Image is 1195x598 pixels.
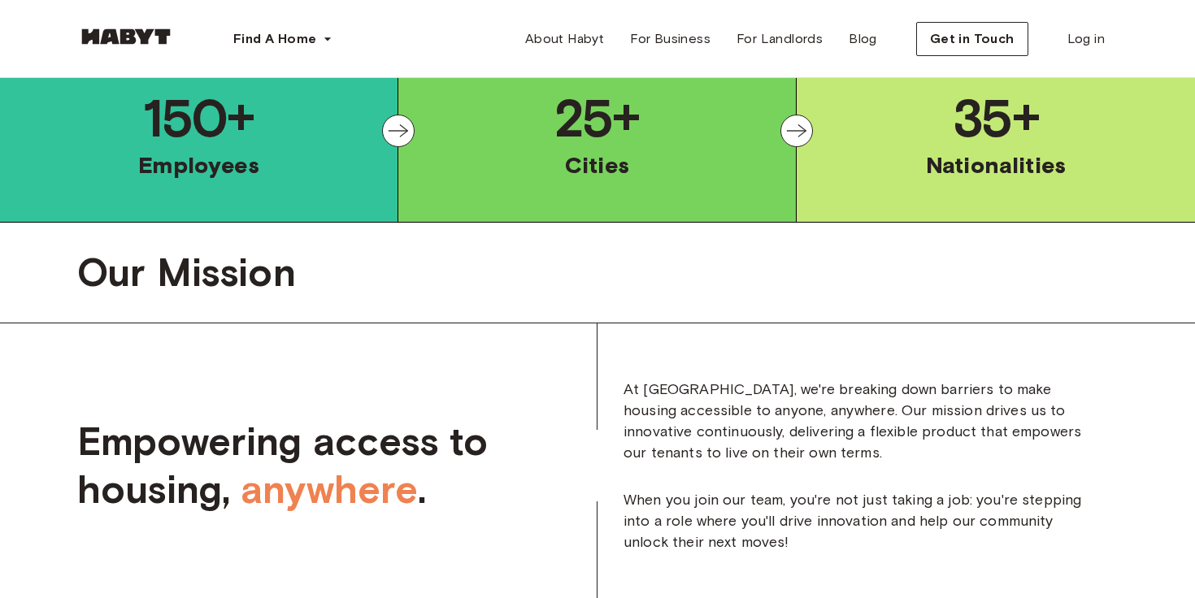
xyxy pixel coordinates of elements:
span: Get in Touch [930,29,1015,49]
span: At [GEOGRAPHIC_DATA], we're breaking down barriers to make housing accessible to anyone, anywhere... [624,379,1092,463]
span: Nationalities [926,151,1066,179]
span: anywhere [241,466,417,513]
img: Habyt [77,28,175,45]
span: 35+ [953,86,1039,151]
button: Find A Home [220,23,345,55]
span: Find A Home [233,29,316,49]
span: For Landlords [737,29,823,49]
span: When you join our team, you're not just taking a job: you're stepping into a role where you'll dr... [624,489,1092,552]
a: About Habyt [512,23,617,55]
a: For Business [617,23,724,55]
span: About Habyt [525,29,604,49]
button: Get in Touch [916,22,1028,56]
span: Log in [1067,29,1105,49]
a: For Landlords [724,23,836,55]
span: For Business [630,29,710,49]
span: Blog [849,29,877,49]
span: Our Mission [77,249,1118,297]
span: 25+ [554,86,639,151]
span: Empowering access to housing, . [77,418,597,513]
a: Log in [1054,23,1118,55]
a: Blog [836,23,890,55]
span: Cities [565,151,629,179]
span: 150+ [143,86,254,151]
span: Employees [138,151,259,179]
